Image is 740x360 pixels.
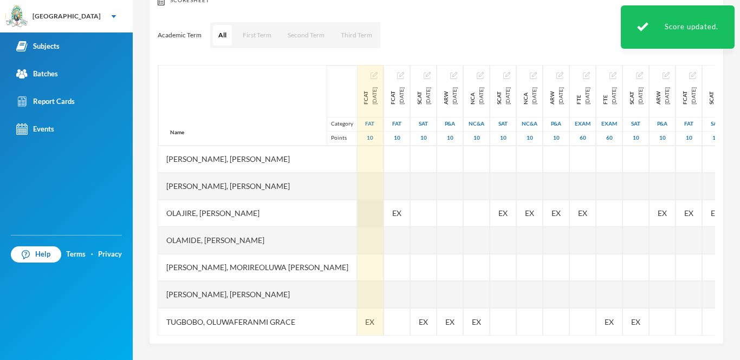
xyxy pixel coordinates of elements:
div: Second continuous assessment test [707,87,724,104]
span: SCAT [415,87,424,104]
div: Events [16,123,54,135]
span: Student Exempted. [658,207,667,219]
a: Privacy [98,249,122,260]
div: Name [159,120,196,145]
div: Second continuous assessment test [627,87,645,104]
div: Points [327,131,357,145]
div: 10 [676,131,702,145]
div: First Assessment Test [676,117,702,131]
button: Edit Assessment [663,71,670,80]
span: NCA [521,87,530,104]
button: Edit Assessment [609,71,616,80]
span: Student Exempted. [525,207,534,219]
div: First Assessment Test [356,117,383,131]
span: Student Exempted. [711,207,720,219]
span: ARW [654,87,663,104]
div: Tugbobo, Oluwaferanmi Grace [158,308,357,335]
span: SCAT [707,87,716,104]
button: Edit Assessment [556,71,563,80]
div: Olajire, [PERSON_NAME] [158,200,357,227]
div: Score updated. [621,5,735,49]
div: [PERSON_NAME], [PERSON_NAME] [158,281,357,308]
div: Second Continuous Assessment Test [495,87,512,104]
div: 10 [384,131,410,145]
div: [GEOGRAPHIC_DATA] [33,11,101,21]
div: First Term Examination [574,87,592,104]
img: edit [477,72,484,79]
img: edit [503,72,510,79]
button: Edit Assessment [583,71,590,80]
button: Third Term [335,25,378,45]
div: 10 [517,131,542,145]
span: Student Exempted. [551,207,561,219]
div: Examination [570,117,595,131]
div: First Assessment Test [384,117,410,131]
span: Student Exempted. [392,207,401,219]
div: Olamide, [PERSON_NAME] [158,227,357,254]
img: edit [397,72,404,79]
img: edit [556,72,563,79]
button: Edit Assessment [503,71,510,80]
button: Edit Assessment [371,71,378,80]
span: Student Exempted. [631,316,640,328]
div: [PERSON_NAME], [PERSON_NAME] [158,146,357,173]
div: First continuous assessment test [680,87,698,104]
img: edit [689,72,696,79]
span: ARW [442,87,450,104]
div: Notecheck And Attendance [464,117,489,131]
span: Student Exempted. [578,207,587,219]
div: 60 [596,131,622,145]
div: Report Cards [16,96,75,107]
button: All [213,25,232,45]
img: edit [450,72,457,79]
img: edit [371,72,378,79]
div: Assignment and research works [654,87,671,104]
div: Project And Assignment [650,117,675,131]
div: Subjects [16,41,60,52]
img: edit [530,72,537,79]
img: edit [609,72,616,79]
div: Second Assessment Test [623,117,648,131]
div: · [91,249,93,260]
div: First Continuous Assessment Test [361,87,379,104]
div: Examination [596,117,622,131]
div: Second Continuous Assessment Test [415,87,432,104]
div: 10 [490,131,516,145]
span: Student Exempted. [605,316,614,328]
img: edit [636,72,643,79]
div: Batches [16,68,58,80]
div: Notecheck And Attendance [517,117,542,131]
img: logo [6,6,28,28]
span: Student Exempted. [365,316,374,328]
span: FCAT [388,87,397,104]
div: Assignment And Research Works [548,87,565,104]
div: 10 [623,131,648,145]
img: edit [424,72,431,79]
span: Student Exempted. [684,207,693,219]
div: First Term Examination [601,87,618,104]
div: 10 [464,131,489,145]
button: Edit Assessment [530,71,537,80]
div: First Continuous Assessment Test [388,87,406,104]
span: FTE [601,87,609,104]
div: Project And Assignment [543,117,569,131]
span: Student Exempted. [472,316,481,328]
img: edit [583,72,590,79]
span: SCAT [627,87,636,104]
div: [PERSON_NAME], [PERSON_NAME] [158,173,357,200]
div: 10 [411,131,436,145]
span: Student Exempted. [498,207,508,219]
span: Student Exempted. [419,316,428,328]
span: SCAT [495,87,503,104]
p: Academic Term [158,31,202,40]
div: Note-check And Attendance [468,87,485,104]
div: Second Assessment Test [411,117,436,131]
div: 60 [570,131,595,145]
a: Terms [66,249,86,260]
div: 10 [356,131,383,145]
span: FCAT [680,87,689,104]
button: Edit Assessment [636,71,643,80]
span: Student Exempted. [445,316,455,328]
div: Project And Assignment [437,117,463,131]
span: FTE [574,87,583,104]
